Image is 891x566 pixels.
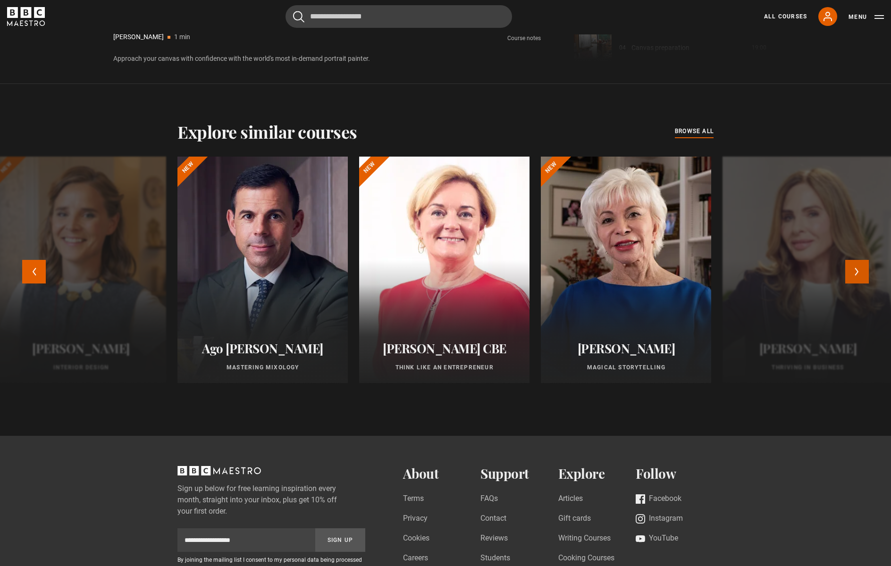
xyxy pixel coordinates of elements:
p: 1 min [174,32,190,42]
a: Writing Courses [558,533,611,545]
a: BBC Maestro, back to top [177,469,261,478]
a: Facebook [636,493,681,506]
h2: [PERSON_NAME] [734,341,882,356]
button: Submit the search query [293,11,304,23]
h2: [PERSON_NAME] [552,341,700,356]
button: Sign Up [315,528,365,552]
a: browse all [675,126,714,137]
p: Thriving in Business [734,363,882,372]
a: Terms [403,493,424,506]
input: Search [286,5,512,28]
a: Cookies [403,533,429,545]
a: FAQs [480,493,498,506]
h2: Support [480,466,558,482]
svg: BBC Maestro [7,7,45,26]
a: Privacy [403,513,428,525]
a: Students [480,552,510,565]
p: Magical Storytelling [552,363,700,372]
span: browse all [675,126,714,136]
h2: About [403,466,481,482]
h2: Explore similar courses [177,122,357,141]
label: Sign up below for free learning inspiration every month, straight into your inbox, plus get 10% o... [177,483,365,517]
p: Think Like an Entrepreneur [370,363,518,372]
h2: Follow [636,466,714,482]
h2: [PERSON_NAME] [7,341,155,356]
a: [PERSON_NAME] CBE Think Like an Entrepreneur New [359,157,530,383]
a: All Courses [764,12,807,21]
div: Sign up to newsletter [177,528,365,552]
h2: Explore [558,466,636,482]
h2: [PERSON_NAME] CBE [370,341,518,356]
button: Toggle navigation [849,12,884,22]
p: Mastering Mixology [189,363,336,372]
a: Careers [403,552,428,565]
p: Approach your canvas with confidence with the world's most in-demand portrait painter. [113,54,551,64]
a: [PERSON_NAME] Magical Storytelling New [541,157,711,383]
a: Contact [480,513,506,525]
a: Instagram [636,513,683,525]
a: Reviews [480,533,508,545]
a: Gift cards [558,513,591,525]
a: Cooking Courses [558,552,614,565]
h2: Ago [PERSON_NAME] [189,341,336,356]
svg: BBC Maestro, back to top [177,466,261,475]
a: Articles [558,493,583,506]
a: Ago [PERSON_NAME] Mastering Mixology New [177,157,348,383]
p: Interior Design [7,363,155,372]
p: [PERSON_NAME] [113,32,164,42]
a: YouTube [636,533,678,545]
